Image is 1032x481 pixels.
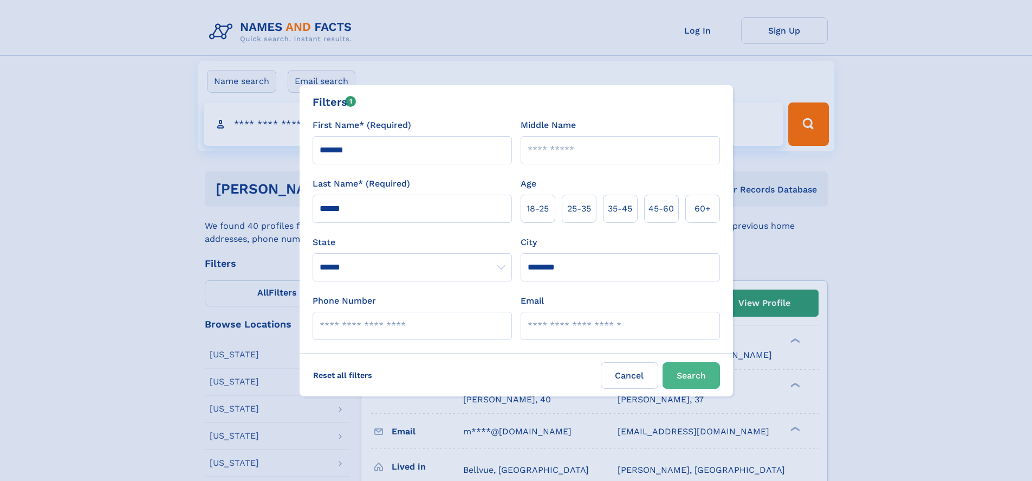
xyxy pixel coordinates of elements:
[608,202,632,215] span: 35‑45
[313,177,410,190] label: Last Name* (Required)
[521,177,536,190] label: Age
[313,119,411,132] label: First Name* (Required)
[601,362,658,389] label: Cancel
[567,202,591,215] span: 25‑35
[521,236,537,249] label: City
[521,119,576,132] label: Middle Name
[663,362,720,389] button: Search
[648,202,674,215] span: 45‑60
[313,236,512,249] label: State
[306,362,379,388] label: Reset all filters
[313,94,356,110] div: Filters
[313,294,376,307] label: Phone Number
[527,202,549,215] span: 18‑25
[695,202,711,215] span: 60+
[521,294,544,307] label: Email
